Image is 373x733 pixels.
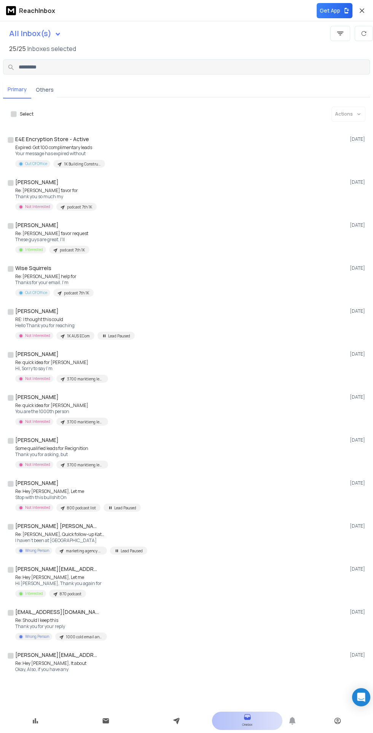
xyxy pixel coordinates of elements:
[114,505,136,511] p: Lead Paused
[15,452,107,458] p: Thank you for asking, but
[15,366,107,372] p: Hi, Sorry to say I'm
[15,151,105,157] p: Your message has expired without
[317,3,352,18] button: Get App
[15,323,107,329] p: Hello Thank you for reaching
[15,221,59,229] h1: [PERSON_NAME]
[25,247,43,253] p: Interested
[350,179,367,185] p: [DATE]
[15,436,59,444] h1: [PERSON_NAME]
[15,273,94,280] p: Re: [PERSON_NAME] help for
[25,462,50,467] p: Not Interested
[27,44,76,53] h3: Inboxes selected
[15,307,59,315] h1: [PERSON_NAME]
[15,479,59,487] h1: [PERSON_NAME]
[20,111,33,117] label: Select
[350,222,367,228] p: [DATE]
[25,419,50,425] p: Not Interested
[15,666,107,673] p: Okay, Also, if you have any
[15,393,59,401] h1: [PERSON_NAME]
[15,522,99,530] h1: [PERSON_NAME] [PERSON_NAME]
[15,316,107,323] p: RE: I thought this could
[15,359,107,366] p: Re: quick idea for [PERSON_NAME]
[350,480,367,486] p: [DATE]
[25,548,49,553] p: Wrong Person
[350,265,367,271] p: [DATE]
[15,194,97,200] p: Thank you so much my
[15,574,102,580] p: Re: Hey [PERSON_NAME], Let me
[15,231,89,237] p: Re: [PERSON_NAME] favor request
[15,608,99,616] h1: [EMAIL_ADDRESS][DOMAIN_NAME]
[66,634,102,640] p: 1000 cold email and Linkedin Outreach
[15,402,107,409] p: Re: quick idea for [PERSON_NAME]
[25,376,50,382] p: Not Interested
[64,161,100,167] p: 1K Building Construction leads
[350,437,367,443] p: [DATE]
[25,333,50,339] p: Not Interested
[19,6,55,15] p: ReachInbox
[15,580,102,587] p: Hi [PERSON_NAME], Thank you again for
[67,333,90,339] p: 1K AUS ECom
[67,376,104,382] p: 3700 marktieng leads
[15,350,59,358] h1: [PERSON_NAME]
[25,591,43,596] p: Interested
[15,264,51,272] h1: Wise Squirrels
[15,145,105,151] p: Expired: Got 100 complimentary leads
[15,565,99,573] h1: [PERSON_NAME][EMAIL_ADDRESS][PERSON_NAME][DOMAIN_NAME]
[66,548,102,554] p: marketing agency 850+ leads
[350,394,367,400] p: [DATE]
[25,505,50,510] p: Not Interested
[121,548,143,554] p: Lead Paused
[15,623,107,630] p: Thank you for your reply
[108,333,130,339] p: Lead Paused
[350,351,367,357] p: [DATE]
[9,44,26,53] span: 25 / 25
[25,290,47,296] p: Out Of Office
[15,280,94,286] p: Thanks for your email. I'm
[60,247,85,253] p: podcast 7th 1K
[350,523,367,529] p: [DATE]
[25,634,49,639] p: Wrong Person
[25,161,47,167] p: Out Of Office
[15,617,107,623] p: Re: Should I keep this
[15,237,89,243] p: These guys are great. I'll
[350,566,367,572] p: [DATE]
[9,30,51,37] h1: All Inbox(s)
[67,204,92,210] p: podcast 7th 1K
[15,409,107,415] p: You are the 1000th person
[242,721,252,728] p: Onebox
[15,531,107,537] p: Re: [PERSON_NAME], Quick follow-up Katapult
[15,651,99,659] h1: [PERSON_NAME][EMAIL_ADDRESS][DOMAIN_NAME]
[350,308,367,314] p: [DATE]
[15,178,59,186] h1: [PERSON_NAME]
[31,81,58,98] button: Others
[350,652,367,658] p: [DATE]
[15,445,107,452] p: Some qualified leads for Recignition
[15,488,107,494] p: Re: Hey [PERSON_NAME], Let me
[15,188,97,194] p: Re: [PERSON_NAME] favor for
[3,26,67,41] button: All Inbox(s)
[15,660,107,666] p: Re: Hey [PERSON_NAME], It about
[15,135,89,143] h1: E4E Encryption Store - Active
[15,537,107,544] p: I haven't been at [GEOGRAPHIC_DATA]
[64,290,89,296] p: podcast 7th 1K
[60,591,81,597] p: 870 podcast
[350,609,367,615] p: [DATE]
[350,136,367,142] p: [DATE]
[352,688,370,706] div: Open Intercom Messenger
[3,81,31,99] button: Primary
[25,204,50,210] p: Not Interested
[67,505,96,511] p: 800 podcast list
[67,419,104,425] p: 3700 marktieng leads
[67,462,104,468] p: 3700 marktieng leads
[15,494,107,501] p: Stop with this bullshit On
